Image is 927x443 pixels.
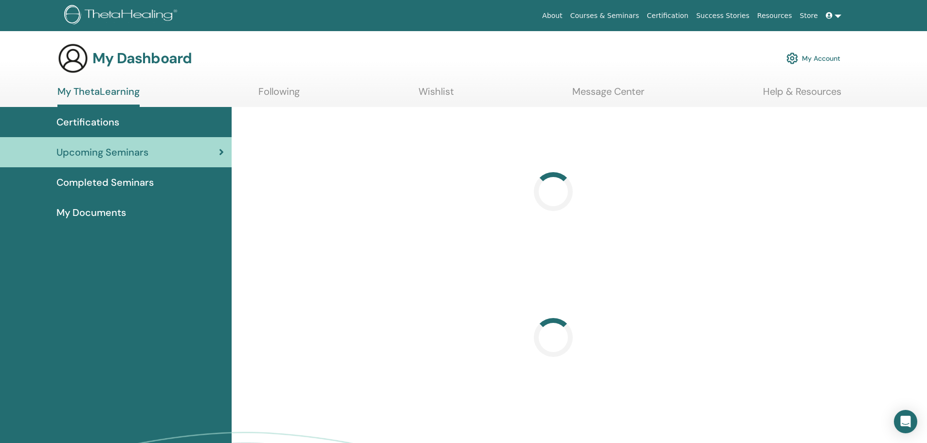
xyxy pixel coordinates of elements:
a: Courses & Seminars [566,7,643,25]
a: Help & Resources [763,86,841,105]
a: About [538,7,566,25]
a: My Account [786,48,840,69]
img: generic-user-icon.jpg [57,43,89,74]
span: Certifications [56,115,119,129]
a: Wishlist [418,86,454,105]
span: Upcoming Seminars [56,145,148,159]
a: Certification [643,7,692,25]
img: cog.svg [786,50,798,67]
span: Completed Seminars [56,175,154,190]
img: logo.png [64,5,181,27]
div: Open Intercom Messenger [894,410,917,433]
a: Resources [753,7,796,25]
a: Following [258,86,300,105]
a: My ThetaLearning [57,86,140,107]
span: My Documents [56,205,126,220]
a: Message Center [572,86,644,105]
a: Store [796,7,822,25]
h3: My Dashboard [92,50,192,67]
a: Success Stories [692,7,753,25]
